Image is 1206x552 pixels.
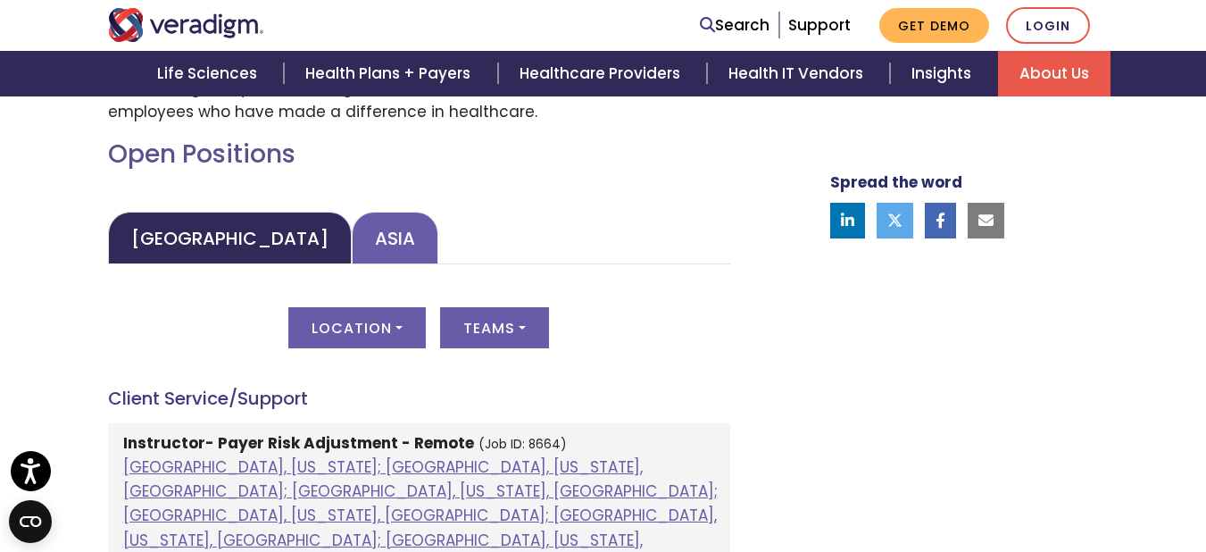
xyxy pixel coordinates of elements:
a: Health Plans + Payers [284,51,497,96]
a: [GEOGRAPHIC_DATA] [108,212,352,264]
strong: Spread the word [830,171,962,193]
button: Location [288,307,426,348]
a: Insights [890,51,998,96]
a: About Us [998,51,1110,96]
button: Open CMP widget [9,500,52,543]
button: Teams [440,307,549,348]
img: Veradigm logo [108,8,264,42]
a: Get Demo [879,8,989,43]
a: Search [700,13,769,38]
a: Health IT Vendors [707,51,890,96]
small: (Job ID: 8664) [478,436,567,453]
a: Asia [352,212,438,264]
h4: Client Service/Support [108,388,730,409]
a: Life Sciences [136,51,284,96]
a: Login [1006,7,1090,44]
a: Support [788,14,851,36]
a: Healthcare Providers [498,51,707,96]
h2: Open Positions [108,139,730,170]
strong: Instructor- Payer Risk Adjustment - Remote [123,432,474,454]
